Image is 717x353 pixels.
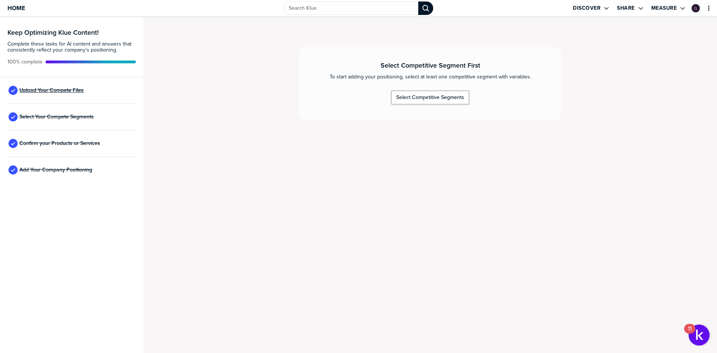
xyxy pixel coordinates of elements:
[396,94,464,101] div: Select Competitive Segments
[617,5,635,12] label: Share
[7,59,43,65] span: Active
[691,3,701,13] a: Edit Profile
[7,29,136,36] h3: Keep Optimizing Klue Content!
[381,62,480,69] h3: Select Competitive Segment First
[391,90,469,105] button: Select Competitive Segments
[7,5,25,11] span: Home
[651,5,677,12] label: Measure
[284,1,418,15] input: Search Klue
[19,167,92,173] span: Add Your Company Positioning
[19,114,94,120] span: Select Your Compete Segments
[418,1,433,15] div: Search Klue
[688,329,692,338] div: 11
[692,5,699,12] img: 612cbdb218b380018c57403f2421afc7-sml.png
[689,325,710,346] button: Open Resource Center, 11 new notifications
[7,41,136,53] span: Complete these tasks for AI content and answers that consistently reflect your company’s position...
[19,140,100,146] span: Confirm your Products or Services
[573,5,600,12] label: Discover
[19,87,84,93] span: Upload Your Compete Files
[692,4,700,12] div: Zev Lewis
[330,74,531,80] span: To start adding your positioning, select at least one competitive segment with variables.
